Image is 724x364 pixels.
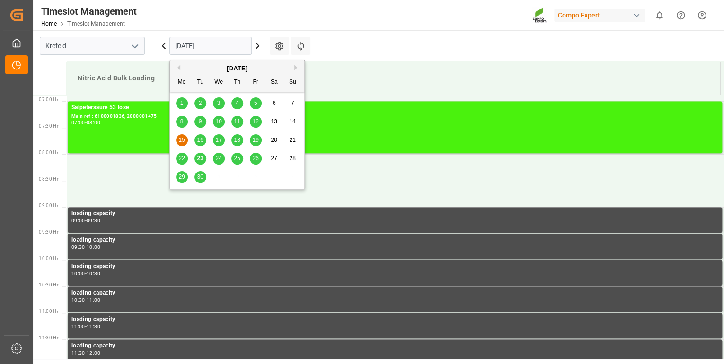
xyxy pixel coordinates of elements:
span: 7 [291,100,294,106]
span: 11:00 Hr [39,309,58,314]
div: Salpetersäure 53 lose [71,103,718,113]
span: 26 [252,155,258,162]
span: 27 [271,155,277,162]
div: Nitric Acid Bulk Loading [74,69,712,87]
span: 08:00 Hr [39,150,58,155]
div: - [85,298,87,302]
div: - [85,218,87,223]
div: 09:30 [71,245,85,249]
input: Type to search/select [40,37,145,55]
span: 07:30 Hr [39,123,58,129]
button: Previous Month [175,65,180,70]
img: Screenshot%202023-09-29%20at%2010.02.21.png_1712312052.png [532,7,547,24]
span: 11:30 Hr [39,335,58,340]
div: - [85,324,87,329]
div: 10:30 [71,298,85,302]
div: 11:00 [71,324,85,329]
span: 08:30 Hr [39,176,58,182]
div: Compo Expert [554,9,645,22]
div: - [85,245,87,249]
span: 20 [271,137,277,143]
div: - [85,121,87,125]
div: [DATE] [170,64,304,73]
span: 23 [197,155,203,162]
div: Choose Tuesday, September 2nd, 2025 [194,97,206,109]
div: Choose Friday, September 19th, 2025 [250,134,262,146]
div: Choose Monday, September 15th, 2025 [176,134,188,146]
div: Choose Wednesday, September 10th, 2025 [213,116,225,128]
div: Choose Tuesday, September 16th, 2025 [194,134,206,146]
div: Choose Saturday, September 6th, 2025 [268,97,280,109]
div: Choose Wednesday, September 17th, 2025 [213,134,225,146]
span: 16 [197,137,203,143]
div: 10:00 [87,245,100,249]
span: 1 [180,100,184,106]
div: Choose Monday, September 22nd, 2025 [176,153,188,165]
div: 10:30 [87,271,100,276]
span: 09:00 Hr [39,203,58,208]
div: loading capacity [71,341,718,351]
div: 11:30 [71,351,85,355]
div: Choose Thursday, September 25th, 2025 [231,153,243,165]
span: 6 [273,100,276,106]
div: loading capacity [71,288,718,298]
span: 4 [236,100,239,106]
div: - [85,271,87,276]
button: show 0 new notifications [649,5,670,26]
div: Choose Tuesday, September 9th, 2025 [194,116,206,128]
div: Choose Sunday, September 7th, 2025 [287,97,299,109]
div: Choose Sunday, September 14th, 2025 [287,116,299,128]
div: Choose Monday, September 8th, 2025 [176,116,188,128]
div: Choose Friday, September 5th, 2025 [250,97,262,109]
div: loading capacity [71,209,718,218]
div: Choose Sunday, September 28th, 2025 [287,153,299,165]
span: 13 [271,118,277,125]
div: loading capacity [71,235,718,245]
div: 10:00 [71,271,85,276]
div: Choose Wednesday, September 24th, 2025 [213,153,225,165]
div: Choose Saturday, September 20th, 2025 [268,134,280,146]
span: 19 [252,137,258,143]
div: Tu [194,77,206,88]
button: Compo Expert [554,6,649,24]
span: 28 [289,155,295,162]
div: 11:00 [87,298,100,302]
span: 18 [234,137,240,143]
div: Sa [268,77,280,88]
span: 09:30 Hr [39,229,58,234]
span: 12 [252,118,258,125]
span: 10 [215,118,221,125]
span: 25 [234,155,240,162]
button: Next Month [294,65,300,70]
div: Choose Friday, September 26th, 2025 [250,153,262,165]
span: 5 [254,100,257,106]
div: Choose Friday, September 12th, 2025 [250,116,262,128]
div: Mo [176,77,188,88]
span: 9 [199,118,202,125]
div: Choose Tuesday, September 30th, 2025 [194,171,206,183]
div: Choose Thursday, September 11th, 2025 [231,116,243,128]
div: Main ref : 6100001836, 2000001475 [71,113,718,121]
button: open menu [127,39,141,53]
div: 09:00 [71,218,85,223]
div: Choose Thursday, September 18th, 2025 [231,134,243,146]
div: Choose Monday, September 1st, 2025 [176,97,188,109]
a: Home [41,20,57,27]
div: 11:30 [87,324,100,329]
div: Th [231,77,243,88]
div: Choose Thursday, September 4th, 2025 [231,97,243,109]
div: loading capacity [71,315,718,324]
div: 12:00 [87,351,100,355]
div: We [213,77,225,88]
div: 08:00 [87,121,100,125]
div: 07:00 [71,121,85,125]
span: 22 [178,155,185,162]
div: Choose Monday, September 29th, 2025 [176,171,188,183]
div: Choose Tuesday, September 23rd, 2025 [194,153,206,165]
span: 10:30 Hr [39,282,58,287]
span: 15 [178,137,185,143]
div: - [85,351,87,355]
button: Help Center [670,5,691,26]
div: Choose Saturday, September 13th, 2025 [268,116,280,128]
div: month 2025-09 [173,94,302,186]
